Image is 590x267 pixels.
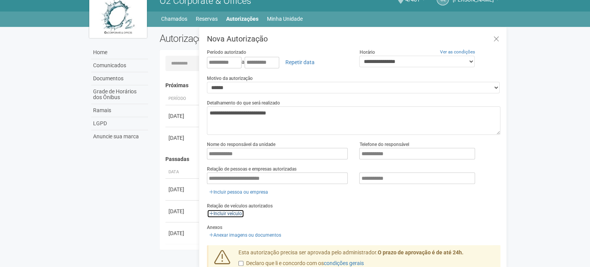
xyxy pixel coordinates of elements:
[165,166,200,179] th: Data
[280,56,320,69] a: Repetir data
[378,249,463,255] strong: O prazo de aprovação é de até 24h.
[168,207,197,215] div: [DATE]
[91,85,148,104] a: Grade de Horários dos Ônibus
[207,188,270,196] a: Incluir pessoa ou empresa
[207,56,348,69] div: a
[226,13,258,24] a: Autorizações
[160,33,324,44] h2: Autorizações
[359,141,409,148] label: Telefone do responsável
[207,166,297,172] label: Relação de pessoas e empresas autorizadas
[91,72,148,85] a: Documentos
[168,112,197,120] div: [DATE]
[168,186,197,193] div: [DATE]
[165,93,200,105] th: Período
[91,130,148,143] a: Anuncie sua marca
[91,104,148,117] a: Ramais
[168,229,197,237] div: [DATE]
[165,83,495,88] h4: Próximas
[91,117,148,130] a: LGPD
[359,49,375,56] label: Horário
[440,49,475,55] a: Ver as condições
[207,202,273,209] label: Relação de veículos autorizados
[165,156,495,162] h4: Passadas
[207,209,244,218] a: Incluir veículo
[324,260,364,266] a: condições gerais
[238,261,243,266] input: Declaro que li e concordo com oscondições gerais
[168,134,197,142] div: [DATE]
[207,75,253,82] label: Motivo da autorização
[207,141,275,148] label: Nome do responsável da unidade
[207,231,283,239] a: Anexar imagens ou documentos
[207,100,280,106] label: Detalhamento do que será realizado
[207,49,246,56] label: Período autorizado
[91,46,148,59] a: Home
[161,13,187,24] a: Chamados
[196,13,218,24] a: Reservas
[207,35,500,43] h3: Nova Autorização
[91,59,148,72] a: Comunicados
[267,13,303,24] a: Minha Unidade
[207,224,222,231] label: Anexos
